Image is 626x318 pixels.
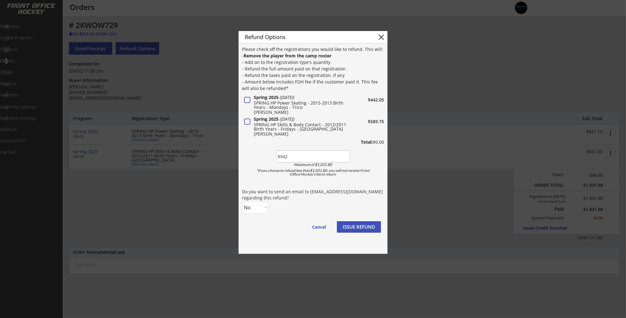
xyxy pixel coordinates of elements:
[254,101,348,110] div: SPRING HP Power Skating - 2015-2013 Birth Years - Mondays - Trico
[254,123,348,131] div: SPRING HP Skills & Body Contact - 2012/2011 Birth Years - Fridays - [GEOGRAPHIC_DATA]
[254,110,348,114] div: [PERSON_NAME]
[306,221,332,233] button: Cancel
[377,33,386,42] button: close
[361,139,373,145] strong: Total:
[276,150,350,163] input: Amount to refund
[242,46,384,92] div: Please check off the registrations you would like to refund. This will: - - Add on to the registr...
[337,221,381,233] button: ISSUE REFUND
[350,119,384,124] div: $589.75
[350,98,384,102] div: $442.05
[254,116,279,122] strong: Spring 2025
[245,34,367,40] div: Refund Options
[254,132,348,136] div: [PERSON_NAME]
[244,53,331,59] strong: Remove the player from the camp roster
[254,94,279,100] strong: Spring 2025
[280,116,294,122] em: ([DATE])
[253,169,373,176] div: *If you choose to refund less than$1,031.80, you will not receive Front Office Hockey's fee in re...
[278,163,348,167] div: Maximum of $1,031.80
[242,189,384,201] div: Do you want to send an email to [EMAIL_ADDRESS][DOMAIN_NAME] regarding this refund?
[280,94,294,100] em: ([DATE])
[344,140,384,144] div: $0.00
